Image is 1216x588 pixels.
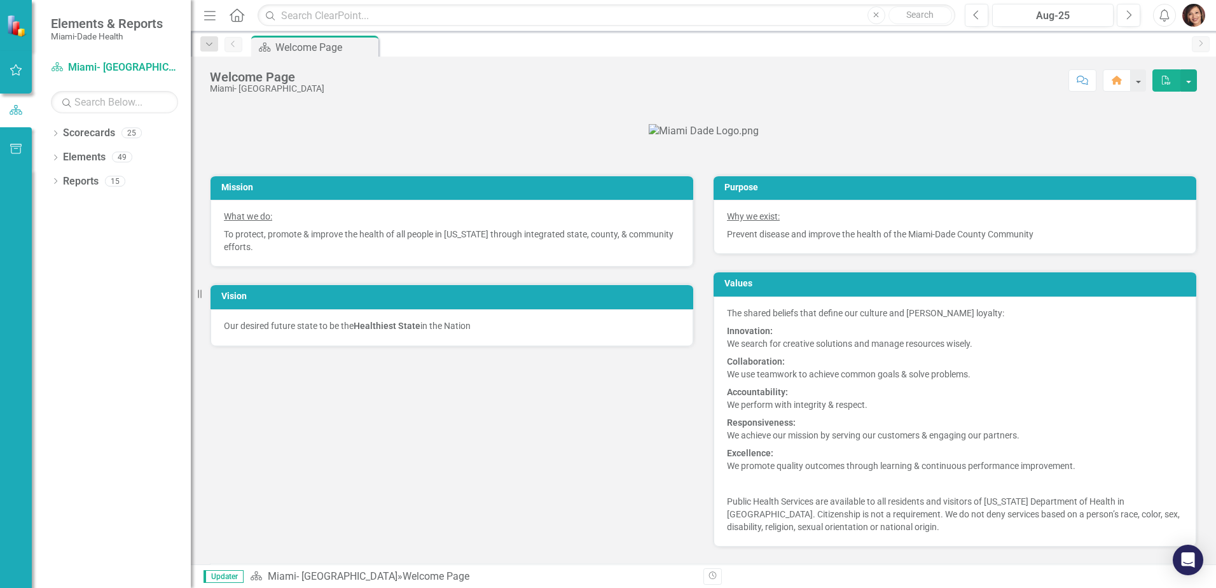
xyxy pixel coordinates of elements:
div: 15 [105,176,125,186]
strong: Collaboration: [727,356,785,367]
span: Elements & Reports [51,16,163,31]
img: ClearPoint Strategy [6,15,29,37]
p: To protect, promote & improve the health of all people in [US_STATE] through integrated state, co... [224,225,680,253]
div: Welcome Page [275,39,375,55]
a: Miami- [GEOGRAPHIC_DATA] [51,60,178,75]
span: Search [906,10,934,20]
div: Welcome Page [403,570,469,582]
h3: Purpose [724,183,1190,192]
div: Open Intercom Messenger [1173,545,1203,575]
p: We achieve our mission by serving our customers & engaging our partners. [727,414,1183,444]
a: Reports [63,174,99,189]
div: » [250,570,694,584]
a: Miami- [GEOGRAPHIC_DATA] [268,570,397,582]
div: 25 [121,128,142,139]
span: What we do: [224,211,272,221]
input: Search ClearPoint... [258,4,955,27]
strong: Accountability: [727,387,788,397]
p: Prevent disease and improve the health of the Miami-Dade County Community [727,225,1183,241]
h3: Vision [221,291,687,301]
img: Miami Dade Logo.png [649,124,759,139]
p: Our desired future state to be the in the Nation [224,319,680,332]
h3: Mission [221,183,687,192]
div: 49 [112,152,132,163]
a: Scorecards [63,126,115,141]
input: Search Below... [51,91,178,113]
span: Why we exist: [727,211,780,221]
button: Search [888,6,952,24]
span: Updater [204,570,244,583]
div: Miami- [GEOGRAPHIC_DATA] [210,84,324,94]
p: We search for creative solutions and manage resources wisely. [727,322,1183,353]
p: We perform with integrity & respect. [727,383,1183,414]
img: Patricia Bustamante [1182,4,1205,27]
strong: Responsiveness: [727,417,796,428]
strong: Excellence: [727,448,773,458]
strong: Innovation: [727,326,773,336]
small: Miami-Dade Health [51,31,163,41]
p: The shared beliefs that define our culture and [PERSON_NAME] loyalty: [727,307,1183,322]
button: Aug-25 [992,4,1114,27]
h3: Values [724,279,1190,288]
p: Public Health Services are available to all residents and visitors of [US_STATE] Department of He... [727,493,1183,533]
p: We use teamwork to achieve common goals & solve problems. [727,353,1183,383]
a: Elements [63,150,106,165]
div: Welcome Page [210,70,324,84]
p: We promote quality outcomes through learning & continuous performance improvement. [727,444,1183,475]
strong: Healthiest State [354,321,420,331]
div: Aug-25 [997,8,1109,24]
